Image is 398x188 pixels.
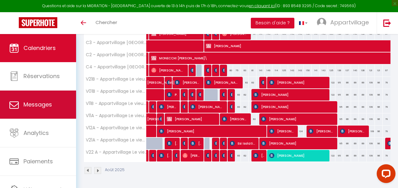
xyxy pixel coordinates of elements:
[359,101,367,113] div: 89
[190,64,193,76] span: [PERSON_NAME]
[167,77,169,88] span: [PERSON_NAME]
[23,101,52,108] span: Messages
[375,150,383,161] div: 96
[167,113,216,125] span: [PERSON_NAME]
[375,126,383,137] div: 96
[320,65,328,76] div: 143
[383,150,390,161] div: 79
[375,113,383,125] div: 96
[375,77,383,88] div: 96
[151,64,185,76] span: [PERSON_NAME]
[367,101,375,113] div: 109
[183,150,201,161] span: [PERSON_NAME]
[351,150,359,161] div: 89
[214,150,217,161] span: [PERSON_NAME]
[359,65,367,76] div: 136
[190,101,224,113] span: [PERSON_NAME]
[328,77,335,88] div: 122
[167,89,177,101] span: Poliana Dervaux
[85,150,147,155] span: V22 A - Appartvillage Le vieux Vichy N°22 A
[147,73,176,85] span: [PERSON_NAME]
[367,77,375,88] div: 109
[256,65,264,76] div: 141
[328,65,335,76] div: 125
[367,113,375,125] div: 109
[85,89,147,94] span: V01B - Appartvillage Le vieux Vichy N°01B
[383,101,390,113] div: 79
[222,89,225,101] span: [PERSON_NAME]
[222,150,225,161] span: [PERSON_NAME]
[359,89,367,101] div: 89
[375,138,383,149] div: 96
[105,167,125,173] p: Août 2025
[383,77,390,88] div: 79
[351,65,359,76] div: 140
[312,12,377,34] a: ... Appartvillage
[230,89,232,101] span: [PERSON_NAME]
[367,150,375,161] div: 109
[175,150,177,161] span: Vanherp Anja
[222,64,225,76] span: [PERSON_NAME]
[359,77,367,88] div: 89
[151,101,154,113] span: [PERSON_NAME]
[383,65,390,76] div: 97
[335,101,343,113] div: 95
[351,138,359,149] div: 89
[351,113,359,125] div: 89
[367,89,375,101] div: 109
[343,65,351,76] div: 137
[225,65,233,76] div: 60
[253,101,334,113] span: [PERSON_NAME]
[233,65,241,76] div: 75
[343,101,351,113] div: 86
[241,89,249,101] div: 82
[383,19,391,27] img: logout
[144,101,147,113] a: [PERSON_NAME]
[335,89,343,101] div: 95
[206,77,240,88] span: [PERSON_NAME]
[375,65,383,76] div: 121
[214,64,217,76] span: [PERSON_NAME]
[288,65,296,76] div: 143
[206,64,209,76] span: [PERSON_NAME]
[312,65,319,76] div: 141
[241,150,249,161] div: 82
[367,138,375,149] div: 109
[351,77,359,88] div: 89
[85,138,147,142] span: V21A - Appartvillage Le vieux Vichy N°21 A
[317,18,326,27] img: ...
[233,101,241,113] div: 83
[91,12,122,34] a: Chercher
[367,126,375,137] div: 109
[272,65,280,76] div: 114
[359,138,367,149] div: 89
[85,77,147,82] span: V21B - Appartvillage Le vieux Vichy N°21B
[167,137,177,149] span: [PERSON_NAME]
[183,137,185,149] span: [PERSON_NAME]
[383,89,390,101] div: 79
[183,101,185,113] span: [PERSON_NAME]
[190,89,193,101] span: [PERSON_NAME]
[222,113,248,125] span: [PERSON_NAME]
[351,101,359,113] div: 89
[159,113,162,125] span: [PERSON_NAME]
[351,89,359,101] div: 89
[261,113,334,125] span: [PERSON_NAME]
[343,113,351,125] div: 86
[214,137,217,149] span: [PERSON_NAME]
[233,150,241,161] div: 83
[190,137,201,149] span: [PERSON_NAME]
[183,89,185,101] span: [PERSON_NAME]
[198,89,201,101] span: [PERSON_NAME]
[328,89,335,101] div: 122
[343,89,351,101] div: 86
[304,65,312,76] div: 150
[269,150,327,161] span: [PERSON_NAME]
[222,137,225,149] span: [PERSON_NAME]
[23,44,56,52] span: Calendriers
[343,150,351,161] div: 86
[359,113,367,125] div: 89
[343,77,351,88] div: 86
[96,19,117,26] span: Chercher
